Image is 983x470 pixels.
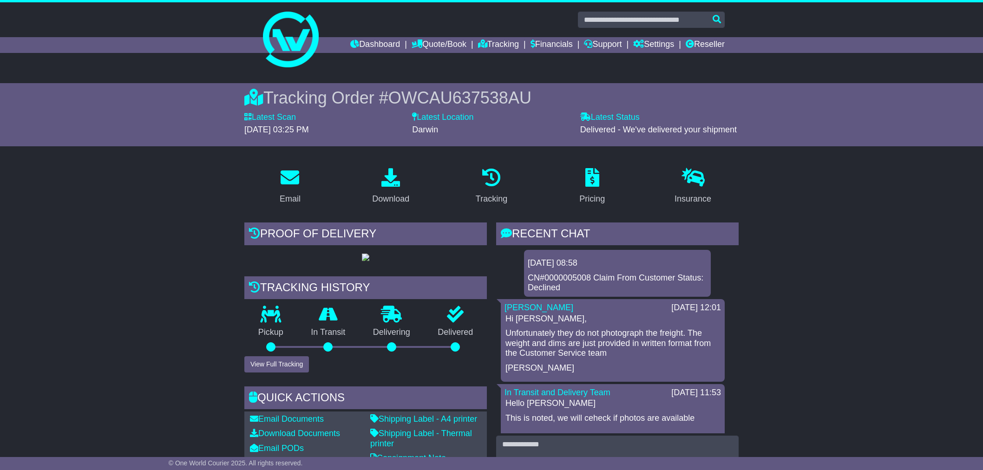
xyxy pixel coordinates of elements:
[478,37,519,53] a: Tracking
[579,193,605,205] div: Pricing
[370,429,472,448] a: Shipping Label - Thermal printer
[580,125,737,134] span: Delivered - We've delivered your shipment
[370,453,446,463] a: Consignment Note
[686,37,725,53] a: Reseller
[362,254,369,261] img: GetPodImage
[671,303,721,313] div: [DATE] 12:01
[274,165,307,209] a: Email
[297,327,360,338] p: In Transit
[505,314,720,324] p: Hi [PERSON_NAME],
[505,388,610,397] a: In Transit and Delivery Team
[388,88,531,107] span: OWCAU637538AU
[370,414,477,424] a: Shipping Label - A4 printer
[584,37,622,53] a: Support
[505,303,573,312] a: [PERSON_NAME]
[528,258,707,268] div: [DATE] 08:58
[476,193,507,205] div: Tracking
[528,273,707,293] div: CN#0000005008 Claim From Customer Status: Declined
[412,125,438,134] span: Darwin
[350,37,400,53] a: Dashboard
[633,37,674,53] a: Settings
[470,165,513,209] a: Tracking
[169,459,303,467] span: © One World Courier 2025. All rights reserved.
[496,222,739,248] div: RECENT CHAT
[505,413,720,424] p: This is noted, we will ceheck if photos are available
[244,327,297,338] p: Pickup
[505,398,720,409] p: Hello [PERSON_NAME]
[244,356,309,372] button: View Full Tracking
[424,327,487,338] p: Delivered
[675,193,711,205] div: Insurance
[573,165,611,209] a: Pricing
[531,37,573,53] a: Financials
[244,222,487,248] div: Proof of Delivery
[250,429,340,438] a: Download Documents
[244,112,296,123] label: Latest Scan
[250,444,304,453] a: Email PODs
[244,276,487,301] div: Tracking history
[250,414,324,424] a: Email Documents
[505,363,720,373] p: [PERSON_NAME]
[412,37,466,53] a: Quote/Book
[244,125,309,134] span: [DATE] 03:25 PM
[580,112,640,123] label: Latest Status
[671,388,721,398] div: [DATE] 11:53
[412,112,473,123] label: Latest Location
[505,328,720,359] p: Unfortunately they do not photograph the freight. The weight and dims are just provided in writte...
[280,193,301,205] div: Email
[244,88,739,108] div: Tracking Order #
[244,386,487,411] div: Quick Actions
[372,193,409,205] div: Download
[359,327,424,338] p: Delivering
[668,165,717,209] a: Insurance
[366,165,415,209] a: Download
